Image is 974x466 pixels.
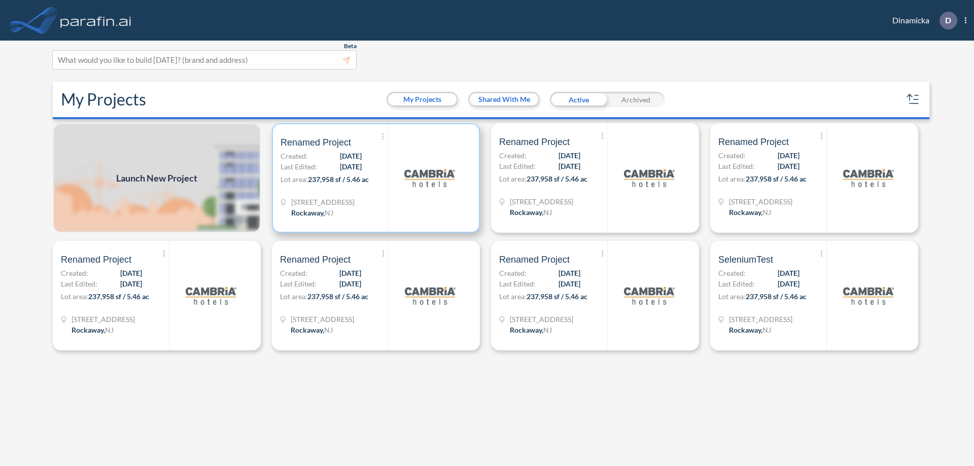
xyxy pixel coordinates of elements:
[344,42,357,50] span: Beta
[510,314,573,325] span: 321 Mt Hope Ave
[339,278,361,289] span: [DATE]
[718,254,773,266] span: SeleniumTest
[340,151,362,161] span: [DATE]
[718,161,755,171] span: Last Edited:
[527,292,587,301] span: 237,958 sf / 5.46 ac
[280,278,317,289] span: Last Edited:
[718,292,746,301] span: Lot area:
[778,268,799,278] span: [DATE]
[499,161,536,171] span: Last Edited:
[499,278,536,289] span: Last Edited:
[280,268,307,278] span: Created:
[718,278,755,289] span: Last Edited:
[339,268,361,278] span: [DATE]
[543,326,552,334] span: NJ
[291,207,333,218] div: Rockaway, NJ
[291,208,325,217] span: Rockaway ,
[718,136,789,148] span: Renamed Project
[624,153,675,203] img: logo
[543,208,552,217] span: NJ
[120,278,142,289] span: [DATE]
[58,10,133,30] img: logo
[61,90,146,109] h2: My Projects
[718,174,746,183] span: Lot area:
[499,254,570,266] span: Renamed Project
[325,208,333,217] span: NJ
[559,150,580,161] span: [DATE]
[61,292,88,301] span: Lot area:
[105,326,114,334] span: NJ
[281,175,308,184] span: Lot area:
[510,207,552,218] div: Rockaway, NJ
[116,171,197,185] span: Launch New Project
[291,326,324,334] span: Rockaway ,
[778,161,799,171] span: [DATE]
[291,314,354,325] span: 321 Mt Hope Ave
[308,175,369,184] span: 237,958 sf / 5.46 ac
[307,292,368,301] span: 237,958 sf / 5.46 ac
[559,161,580,171] span: [DATE]
[499,292,527,301] span: Lot area:
[559,268,580,278] span: [DATE]
[527,174,587,183] span: 237,958 sf / 5.46 ac
[718,268,746,278] span: Created:
[905,91,921,107] button: sort
[340,161,362,172] span: [DATE]
[746,174,807,183] span: 237,958 sf / 5.46 ac
[61,268,88,278] span: Created:
[778,278,799,289] span: [DATE]
[53,123,261,233] img: add
[499,136,570,148] span: Renamed Project
[729,196,792,207] span: 321 Mt Hope Ave
[280,254,351,266] span: Renamed Project
[281,161,317,172] span: Last Edited:
[729,207,771,218] div: Rockaway, NJ
[499,268,527,278] span: Created:
[718,150,746,161] span: Created:
[843,270,894,321] img: logo
[404,153,455,203] img: logo
[945,16,951,25] p: D
[280,292,307,301] span: Lot area:
[281,136,351,149] span: Renamed Project
[746,292,807,301] span: 237,958 sf / 5.46 ac
[510,196,573,207] span: 321 Mt Hope Ave
[624,270,675,321] img: logo
[499,174,527,183] span: Lot area:
[291,197,355,207] span: 321 Mt Hope Ave
[729,208,762,217] span: Rockaway ,
[61,278,97,289] span: Last Edited:
[762,208,771,217] span: NJ
[470,93,538,105] button: Shared With Me
[405,270,456,321] img: logo
[72,325,114,335] div: Rockaway, NJ
[88,292,149,301] span: 237,958 sf / 5.46 ac
[607,92,665,107] div: Archived
[729,314,792,325] span: 321 Mt Hope Ave
[877,12,966,29] div: Dinamicka
[778,150,799,161] span: [DATE]
[61,254,131,266] span: Renamed Project
[291,325,333,335] div: Rockaway, NJ
[120,268,142,278] span: [DATE]
[72,326,105,334] span: Rockaway ,
[388,93,457,105] button: My Projects
[281,151,308,161] span: Created:
[729,326,762,334] span: Rockaway ,
[843,153,894,203] img: logo
[510,325,552,335] div: Rockaway, NJ
[729,325,771,335] div: Rockaway, NJ
[324,326,333,334] span: NJ
[53,123,261,233] a: Launch New Project
[510,208,543,217] span: Rockaway ,
[559,278,580,289] span: [DATE]
[72,314,135,325] span: 321 Mt Hope Ave
[762,326,771,334] span: NJ
[510,326,543,334] span: Rockaway ,
[550,92,607,107] div: Active
[186,270,236,321] img: logo
[499,150,527,161] span: Created:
